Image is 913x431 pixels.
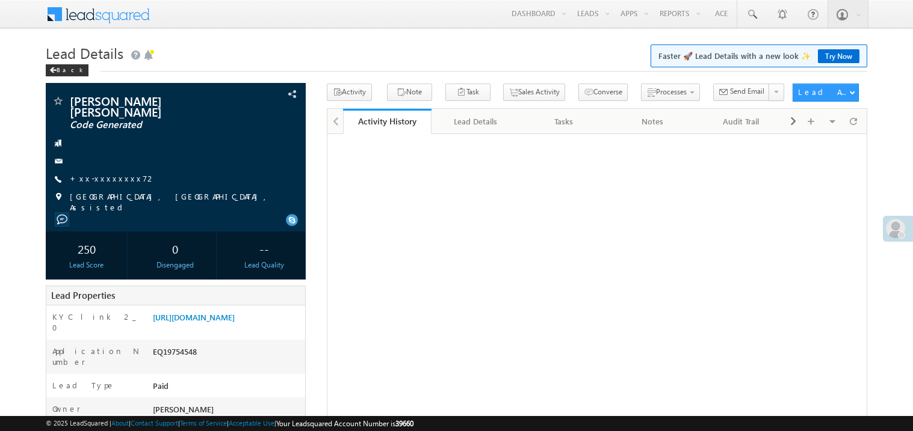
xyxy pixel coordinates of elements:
a: Acceptable Use [229,419,274,427]
div: Paid [150,380,305,397]
span: Faster 🚀 Lead Details with a new look ✨ [658,50,859,62]
a: Try Now [818,49,859,63]
a: +xx-xxxxxxxx72 [70,173,156,183]
div: Activity History [352,115,422,127]
div: -- [226,237,302,260]
div: Disengaged [137,260,213,271]
button: Sales Activity [503,84,565,101]
div: Lead Details [441,114,509,129]
div: Audit Trail [707,114,775,129]
a: Activity History [343,109,432,134]
label: Lead Type [52,380,115,391]
div: Notes [618,114,686,129]
a: Notes [608,109,697,134]
label: Owner [52,403,81,414]
a: [URL][DOMAIN_NAME] [153,312,235,322]
span: Lead Details [46,43,123,63]
a: Back [46,64,94,74]
label: KYC link 2_0 [52,311,140,333]
a: Tasks [520,109,608,134]
div: Lead Score [49,260,125,271]
span: [PERSON_NAME] [PERSON_NAME] [70,95,231,117]
button: Task [445,84,491,101]
span: © 2025 LeadSquared | | | | | [46,418,413,429]
a: Lead Details [432,109,520,134]
div: Tasks [530,114,598,129]
div: Back [46,64,88,76]
div: Lead Actions [798,87,849,97]
span: [PERSON_NAME] [153,404,214,414]
button: Activity [327,84,372,101]
button: Note [387,84,432,101]
span: Lead Properties [51,289,115,301]
button: Send Email [713,84,770,101]
div: 250 [49,237,125,260]
span: 39660 [395,419,413,428]
label: Application Number [52,346,140,367]
button: Converse [578,84,628,101]
span: Your Leadsquared Account Number is [276,419,413,428]
a: Terms of Service [180,419,227,427]
a: About [111,419,129,427]
button: Processes [641,84,700,101]
a: Audit Trail [697,109,785,134]
div: Lead Quality [226,260,302,271]
span: Processes [656,87,687,96]
div: EQ19754548 [150,346,305,362]
button: Lead Actions [793,84,859,102]
div: 0 [137,237,213,260]
span: Send Email [730,86,764,97]
span: Code Generated [70,119,231,131]
span: [GEOGRAPHIC_DATA], [GEOGRAPHIC_DATA], Assisted [70,191,280,213]
a: Contact Support [131,419,178,427]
